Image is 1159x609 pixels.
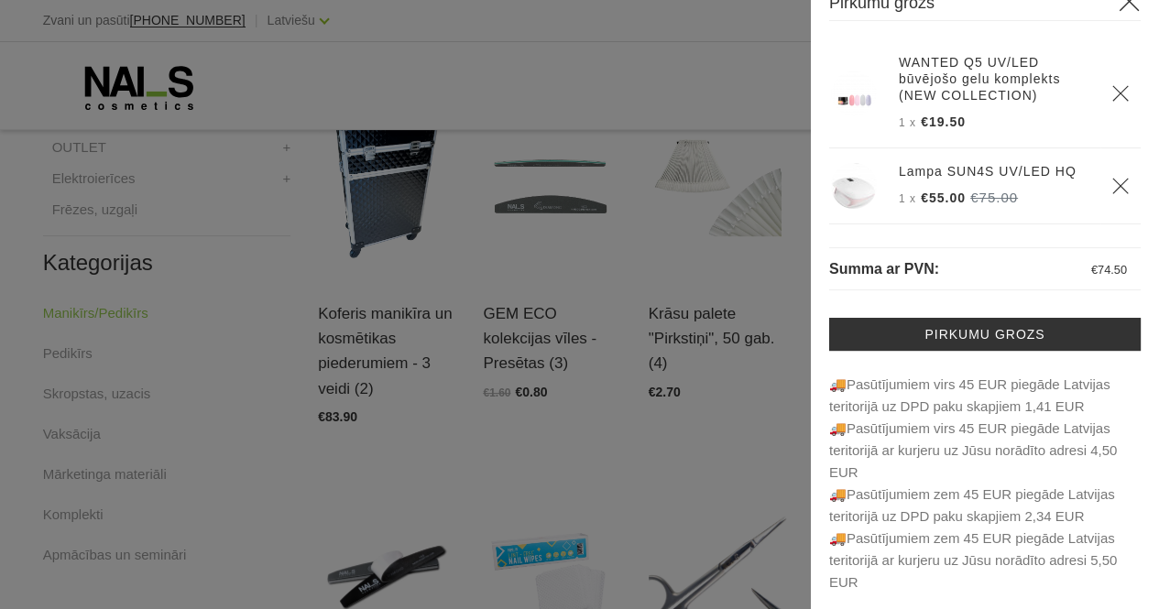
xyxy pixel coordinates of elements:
a: WANTED Q5 UV/LED būvējošo gelu komplekts (NEW COLLECTION) [899,54,1089,103]
span: 74.50 [1098,263,1127,277]
span: 1 x [899,116,916,129]
a: Delete [1111,84,1130,103]
a: Lampa SUN4S UV/LED HQ [899,163,1077,179]
a: Pirkumu grozs [829,318,1141,351]
span: Summa ar PVN: [829,261,939,277]
s: €75.00 [970,190,1018,205]
span: €55.00 [921,190,966,205]
span: €19.50 [921,114,966,129]
a: Delete [1111,177,1130,195]
p: 🚚Pasūtījumiem virs 45 EUR piegāde Latvijas teritorijā uz DPD paku skapjiem 1,41 EUR 🚚Pasūtī... [829,374,1141,593]
span: 1 x [899,192,916,205]
span: € [1091,263,1098,277]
